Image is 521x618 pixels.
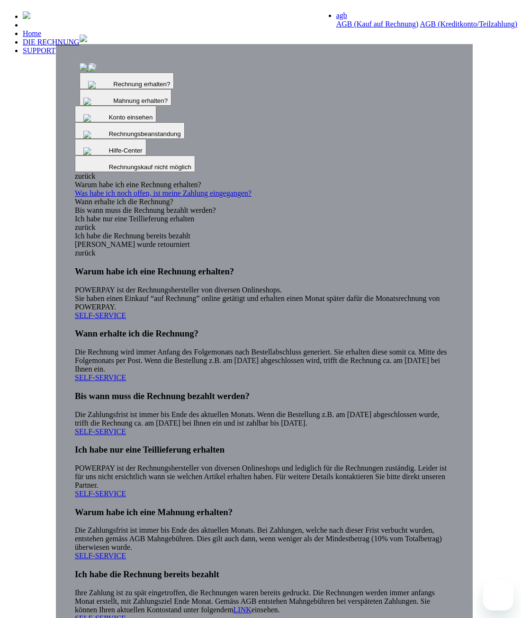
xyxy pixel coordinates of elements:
[81,128,109,141] img: qb_help.svg
[75,223,454,232] div: zurück
[75,232,454,240] div: Ich habe die Rechnung bereits bezahlt
[75,189,454,198] a: Was habe ich noch offen, ist meine Zahlung eingegangen?
[75,122,185,139] button: Rechnungsbeanstandung
[80,89,172,106] button: Mahnung erhalten?
[75,155,195,172] button: Rechnungskauf nicht möglich
[75,569,454,580] h3: Ich habe die Rechnung bereits bezahlt
[80,63,87,71] img: single_invoice_powerpay_de.jpg
[81,145,109,157] img: qb_close.svg
[23,46,55,55] a: SUPPORT
[75,427,126,436] a: SELF-SERVICE
[113,81,170,88] span: Rechnung erhalten?
[75,249,96,257] a: zurück
[109,164,191,171] span: Rechnungskauf nicht möglich
[336,20,419,28] a: AGB (Kauf auf Rechnung)
[75,373,126,382] a: SELF-SERVICE
[75,328,454,382] div: Die Rechnung wird immer Anfang des Folgemonats nach Bestellabschluss generiert. Sie erhalten dies...
[80,80,174,88] a: Rechnung erhalten?
[75,266,454,277] h3: Warum habe ich eine Rechnung erhalten?
[75,206,454,215] div: Bis wann muss die Rechnung bezahlt werden?
[23,29,41,37] a: Home
[75,113,156,121] a: Konto einsehen
[23,11,30,19] img: logo-powerpay-white.svg
[81,95,109,108] img: qb_search.svg
[75,391,454,401] h3: Bis wann muss die Rechnung bezahlt werden?
[75,391,454,436] div: Die Zahlungsfrist ist immer bis Ende des aktuellen Monats. Wenn die Bestellung z.B. am [DATE] abg...
[86,79,114,91] img: qb_bell.svg
[234,606,252,614] a: LINK
[109,114,153,121] span: Konto einsehen
[80,73,174,89] button: Rechnung erhalten?
[75,146,146,154] a: Hilfe-Center
[75,181,454,189] div: Warum habe ich eine Rechnung erhalten?
[113,97,168,104] span: Mahnung erhalten?
[75,328,454,339] h3: Wann erhalte ich die Rechnung?
[80,35,87,42] img: title-powerpay_de.svg
[81,112,109,124] img: qb_warning.svg
[75,552,126,560] a: SELF-SERVICE
[75,163,195,171] a: Rechnungskauf nicht möglich
[75,311,126,319] a: SELF-SERVICE
[75,266,454,320] div: POWERPAY ist der Rechnungshersteller von diversen Onlineshops. Sie haben einen Einkauf “auf Rechn...
[483,580,513,610] iframe: Button to launch messaging window
[75,490,126,498] a: SELF-SERVICE
[109,147,143,154] span: Hilfe-Center
[75,240,454,249] div: [PERSON_NAME] wurde retourniert
[80,96,172,104] a: Mahnung erhalten?
[75,445,454,498] div: POWERPAY ist der Rechnungshersteller von diversen Onlineshops und lediglich für die Rechnungen zu...
[75,129,185,137] a: Rechnungsbeanstandung
[336,11,347,19] a: agb
[75,507,454,518] h3: Warum habe ich eine Mahnung erhalten?
[75,106,156,122] button: Konto einsehen
[420,20,518,28] a: AGB (Kreditkonto/Teilzahlung)
[75,445,454,455] h3: Ich habe nur eine Teillieferung erhalten
[75,215,454,223] div: Ich habe nur eine Teillieferung erhalten
[23,38,80,46] a: DIE RECHNUNG
[109,130,181,137] span: Rechnungsbeanstandung
[75,507,454,561] div: Die Zahlungsfrist ist immer bis Ende des aktuellen Monats. Bei Zahlungen, welche nach dieser Fris...
[86,62,114,74] img: qb_bill.svg
[75,139,146,155] button: Hilfe-Center
[75,198,454,206] div: Wann erhalte ich die Rechnung?
[75,172,454,181] div: zurück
